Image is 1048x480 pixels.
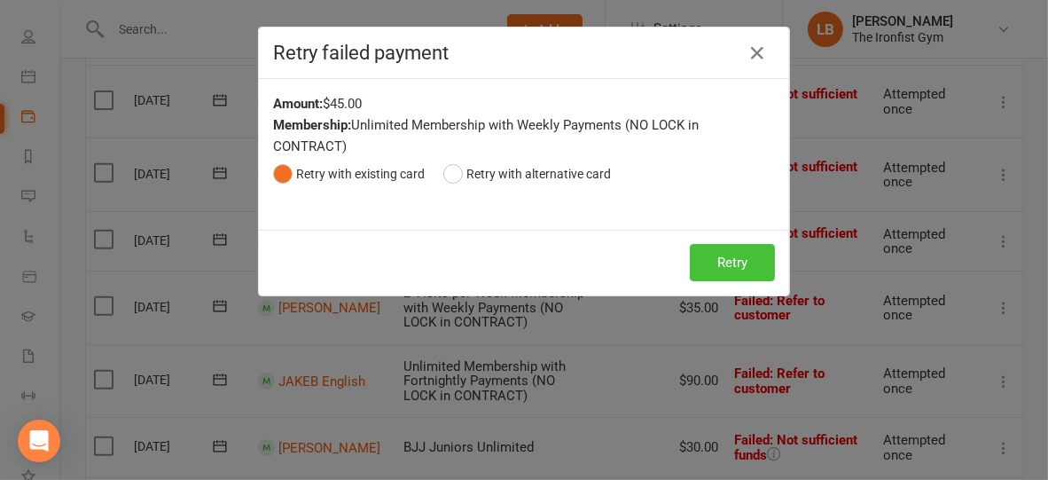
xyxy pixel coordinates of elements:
[273,157,425,191] button: Retry with existing card
[273,114,775,157] div: Unlimited Membership with Weekly Payments (NO LOCK in CONTRACT)
[273,117,351,133] strong: Membership:
[273,42,775,64] h4: Retry failed payment
[18,420,60,462] div: Open Intercom Messenger
[273,96,323,112] strong: Amount:
[273,93,775,114] div: $45.00
[743,39,771,67] button: Close
[690,244,775,281] button: Retry
[443,157,611,191] button: Retry with alternative card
